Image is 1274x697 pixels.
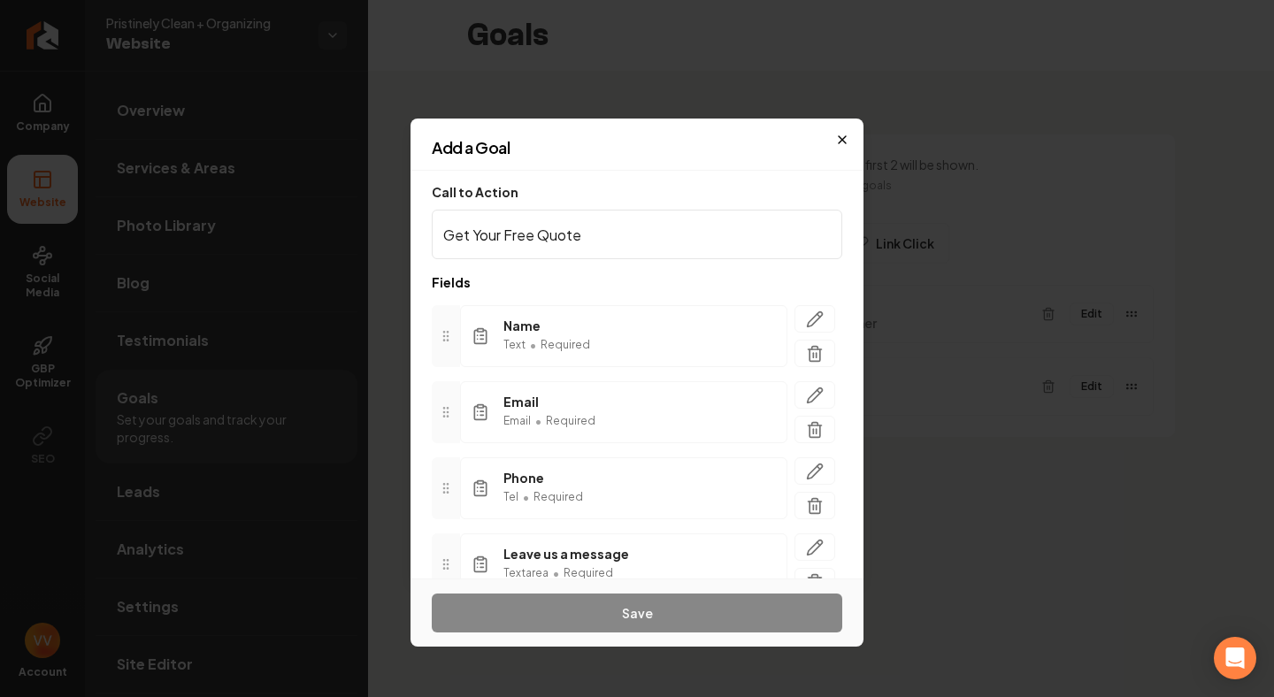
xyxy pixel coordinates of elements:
[503,490,518,504] span: Tel
[541,338,590,352] span: Required
[534,410,542,432] span: •
[432,273,842,291] p: Fields
[503,317,590,334] span: Name
[546,414,595,428] span: Required
[552,563,560,584] span: •
[503,393,595,410] span: Email
[432,140,842,156] h2: Add a Goal
[564,566,613,580] span: Required
[533,490,583,504] span: Required
[503,338,526,352] span: Text
[503,545,629,563] span: Leave us a message
[522,486,530,508] span: •
[432,210,842,259] input: Call to Action
[432,184,518,200] label: Call to Action
[503,469,583,486] span: Phone
[503,414,531,428] span: Email
[529,334,537,356] span: •
[503,566,549,580] span: Textarea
